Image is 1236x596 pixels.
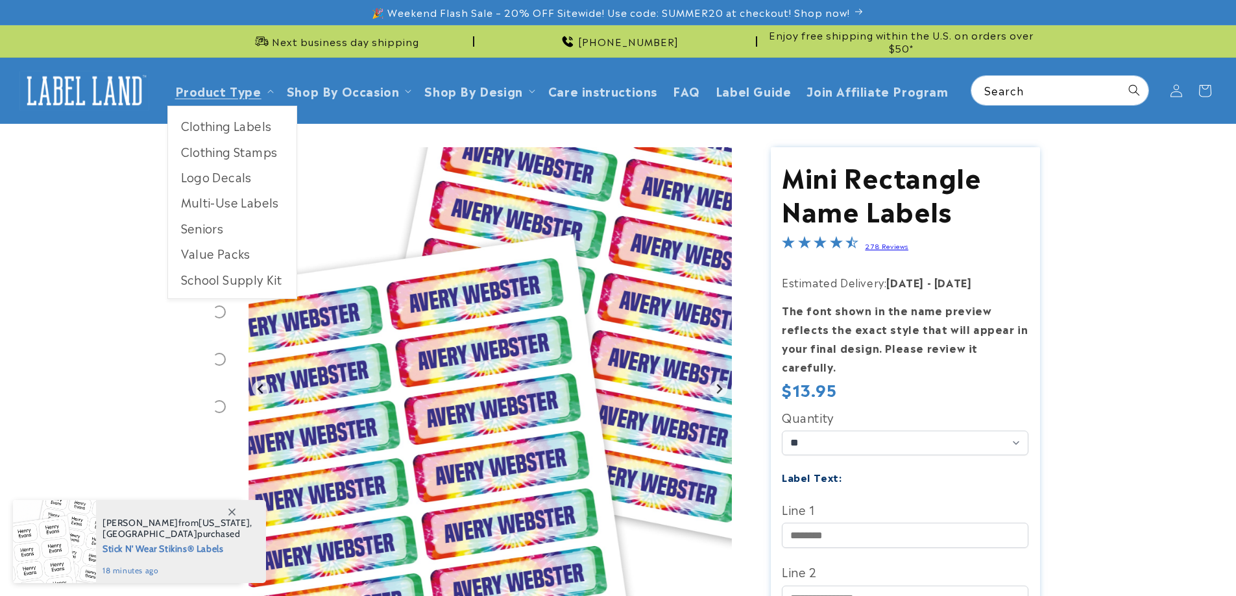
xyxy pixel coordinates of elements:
[806,83,948,98] span: Join Affiliate Program
[708,75,799,106] a: Label Guide
[252,380,270,398] button: Go to last slide
[287,83,400,98] span: Shop By Occasion
[710,380,727,398] button: Next slide
[1120,76,1148,104] button: Search
[15,66,154,115] a: Label Land
[417,75,540,106] summary: Shop By Design
[103,540,252,556] span: Stick N' Wear Stikins® Labels
[799,75,956,106] a: Join Affiliate Program
[716,83,792,98] span: Label Guide
[927,274,932,290] strong: -
[782,273,1028,292] p: Estimated Delivery:
[782,407,1028,427] label: Quantity
[934,274,972,290] strong: [DATE]
[272,35,419,48] span: Next business day shipping
[168,267,297,292] a: School Supply Kit
[168,139,297,164] a: Clothing Stamps
[673,83,700,98] span: FAQ
[782,379,837,399] span: $13.95
[762,25,1040,57] div: Announcement
[168,189,297,215] a: Multi-Use Labels
[782,499,1028,519] label: Line 1
[103,565,252,577] span: 18 minutes ago
[168,241,297,266] a: Value Packs
[197,337,242,382] div: Go to slide 5
[865,241,908,250] a: 278 Reviews
[424,82,522,99] a: Shop By Design
[782,302,1028,374] strong: The font shown in the name preview reflects the exact style that will appear in your final design...
[782,237,858,253] span: 4.7-star overall rating
[279,75,417,106] summary: Shop By Occasion
[886,274,924,290] strong: [DATE]
[167,75,279,106] summary: Product Type
[197,384,242,429] div: Go to slide 6
[665,75,708,106] a: FAQ
[197,25,474,57] div: Announcement
[19,71,149,111] img: Label Land
[103,518,252,540] span: from , purchased
[199,517,250,529] span: [US_STATE]
[578,35,679,48] span: [PHONE_NUMBER]
[175,82,261,99] a: Product Type
[782,159,1028,226] h1: Mini Rectangle Name Labels
[168,164,297,189] a: Logo Decals
[168,113,297,138] a: Clothing Labels
[782,470,842,484] label: Label Text:
[548,83,657,98] span: Care instructions
[762,29,1040,54] span: Enjoy free shipping within the U.S. on orders over $50*
[479,25,757,57] div: Announcement
[782,561,1028,582] label: Line 2
[197,289,242,335] div: Go to slide 4
[168,215,297,241] a: Seniors
[540,75,665,106] a: Care instructions
[103,528,197,540] span: [GEOGRAPHIC_DATA]
[103,517,178,529] span: [PERSON_NAME]
[372,6,850,19] span: 🎉 Weekend Flash Sale – 20% OFF Sitewide! Use code: SUMMER20 at checkout! Shop now!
